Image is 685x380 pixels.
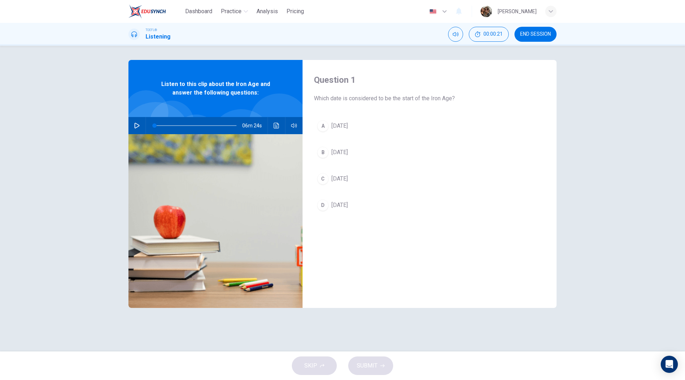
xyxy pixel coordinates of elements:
[286,7,304,16] span: Pricing
[128,4,182,19] a: EduSynch logo
[314,94,545,103] span: Which date is considered to be the start of the Iron Age?
[317,173,329,184] div: C
[271,117,282,134] button: Click to see the audio transcription
[469,27,509,42] button: 00:00:21
[182,5,215,18] button: Dashboard
[314,196,545,214] button: D[DATE]
[314,117,545,135] button: A[DATE]
[448,27,463,42] div: Mute
[218,5,251,18] button: Practice
[514,27,557,42] button: END SESSION
[469,27,509,42] div: Hide
[185,7,212,16] span: Dashboard
[331,174,348,183] span: [DATE]
[520,31,551,37] span: END SESSION
[331,122,348,130] span: [DATE]
[317,147,329,158] div: B
[257,7,278,16] span: Analysis
[428,9,437,14] img: en
[314,170,545,188] button: C[DATE]
[146,32,171,41] h1: Listening
[331,148,348,157] span: [DATE]
[331,201,348,209] span: [DATE]
[284,5,307,18] button: Pricing
[317,199,329,211] div: D
[242,117,268,134] span: 06m 24s
[481,6,492,17] img: Profile picture
[498,7,537,16] div: [PERSON_NAME]
[152,80,279,97] span: Listen to this clip about the Iron Age and answer the following questions:
[254,5,281,18] button: Analysis
[221,7,242,16] span: Practice
[314,74,545,86] h4: Question 1
[128,4,166,19] img: EduSynch logo
[661,356,678,373] div: Open Intercom Messenger
[314,143,545,161] button: B[DATE]
[317,120,329,132] div: A
[146,27,157,32] span: TOEFL®
[128,134,303,308] img: Listen to this clip about the Iron Age and answer the following questions:
[483,31,503,37] span: 00:00:21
